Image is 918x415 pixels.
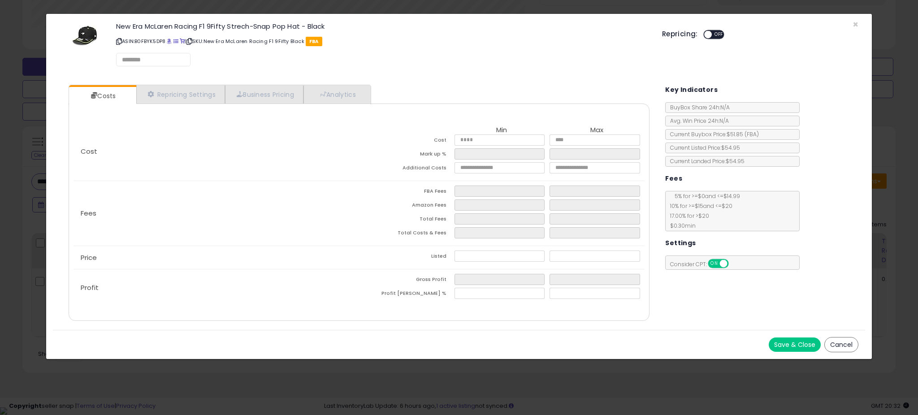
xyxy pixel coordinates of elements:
td: Profit [PERSON_NAME] % [359,288,454,302]
th: Min [455,126,550,134]
span: Current Buybox Price: [666,130,759,138]
h5: Fees [665,173,682,184]
span: 17.00 % for > $20 [666,212,709,220]
span: OFF [712,31,726,39]
td: Cost [359,134,454,148]
td: Amazon Fees [359,199,454,213]
span: × [853,18,858,31]
a: BuyBox page [167,38,172,45]
td: Total Costs & Fees [359,227,454,241]
span: Current Listed Price: $54.95 [666,144,740,151]
p: Cost [74,148,359,155]
a: Business Pricing [225,85,303,104]
td: Additional Costs [359,162,454,176]
span: Avg. Win Price 24h: N/A [666,117,729,125]
a: Repricing Settings [136,85,225,104]
h5: Key Indicators [665,84,718,95]
button: Save & Close [769,337,821,352]
p: Profit [74,284,359,291]
a: Your listing only [180,38,185,45]
p: Price [74,254,359,261]
th: Max [550,126,645,134]
td: Total Fees [359,213,454,227]
span: ON [709,260,720,268]
p: ASIN: B0FBYK5DP8 | SKU: New Era McLaren Racing F1 9Fifty Black [116,34,649,48]
span: 10 % for >= $15 and <= $20 [666,202,732,210]
h3: New Era McLaren Racing F1 9Fifty Strech-Snap Pop Hat - Black [116,23,649,30]
h5: Repricing: [662,30,698,38]
span: 5 % for >= $0 and <= $14.99 [670,192,740,200]
td: Listed [359,251,454,264]
span: FBA [306,37,322,46]
a: Costs [69,87,135,105]
span: OFF [727,260,742,268]
h5: Settings [665,238,696,249]
span: Current Landed Price: $54.95 [666,157,745,165]
a: All offer listings [173,38,178,45]
span: $0.30 min [666,222,696,229]
button: Cancel [824,337,858,352]
span: ( FBA ) [745,130,759,138]
span: BuyBox Share 24h: N/A [666,104,730,111]
td: Gross Profit [359,274,454,288]
span: $51.85 [727,130,759,138]
a: Analytics [303,85,370,104]
img: 41X7-szmWNL._SL60_.jpg [71,23,98,50]
td: Mark up % [359,148,454,162]
span: Consider CPT: [666,260,740,268]
p: Fees [74,210,359,217]
td: FBA Fees [359,186,454,199]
